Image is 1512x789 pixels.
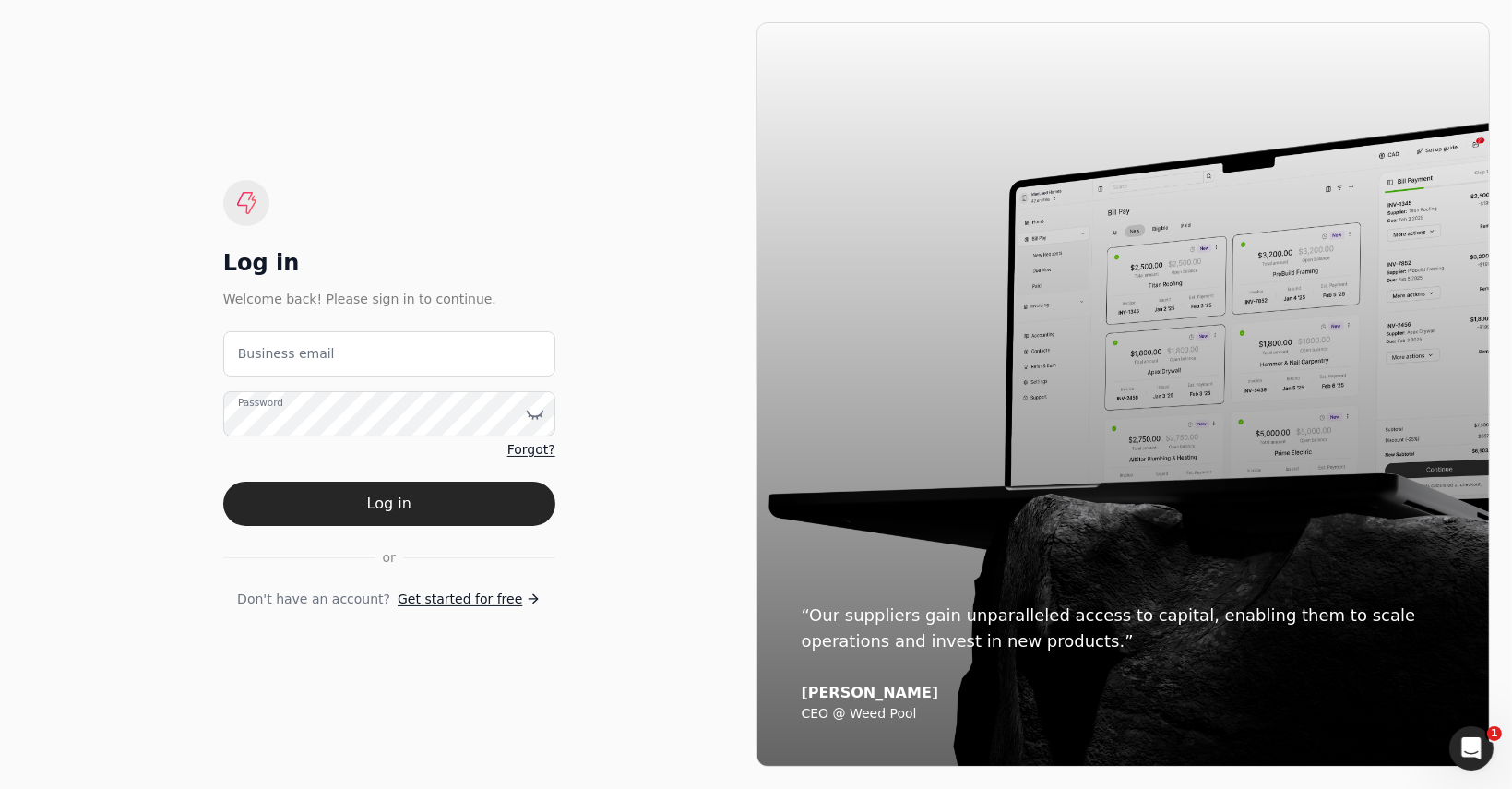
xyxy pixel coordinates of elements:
div: [PERSON_NAME] [802,684,1446,702]
div: Welcome back! Please sign in to continue. [223,289,555,309]
div: CEO @ Weed Pool [802,706,1446,723]
iframe: Intercom live chat [1449,726,1494,771]
div: Log in [223,248,555,278]
div: “Our suppliers gain unparalleled access to capital, enabling them to scale operations and invest ... [802,603,1446,654]
span: 1 [1487,726,1502,741]
span: Get started for free [398,590,522,609]
span: Don't have an account? [237,590,390,609]
a: Get started for free [398,590,541,609]
label: Password [238,396,283,411]
label: Business email [238,344,335,364]
button: Log in [223,482,555,526]
span: or [383,548,396,568]
a: Forgot? [507,440,555,460]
